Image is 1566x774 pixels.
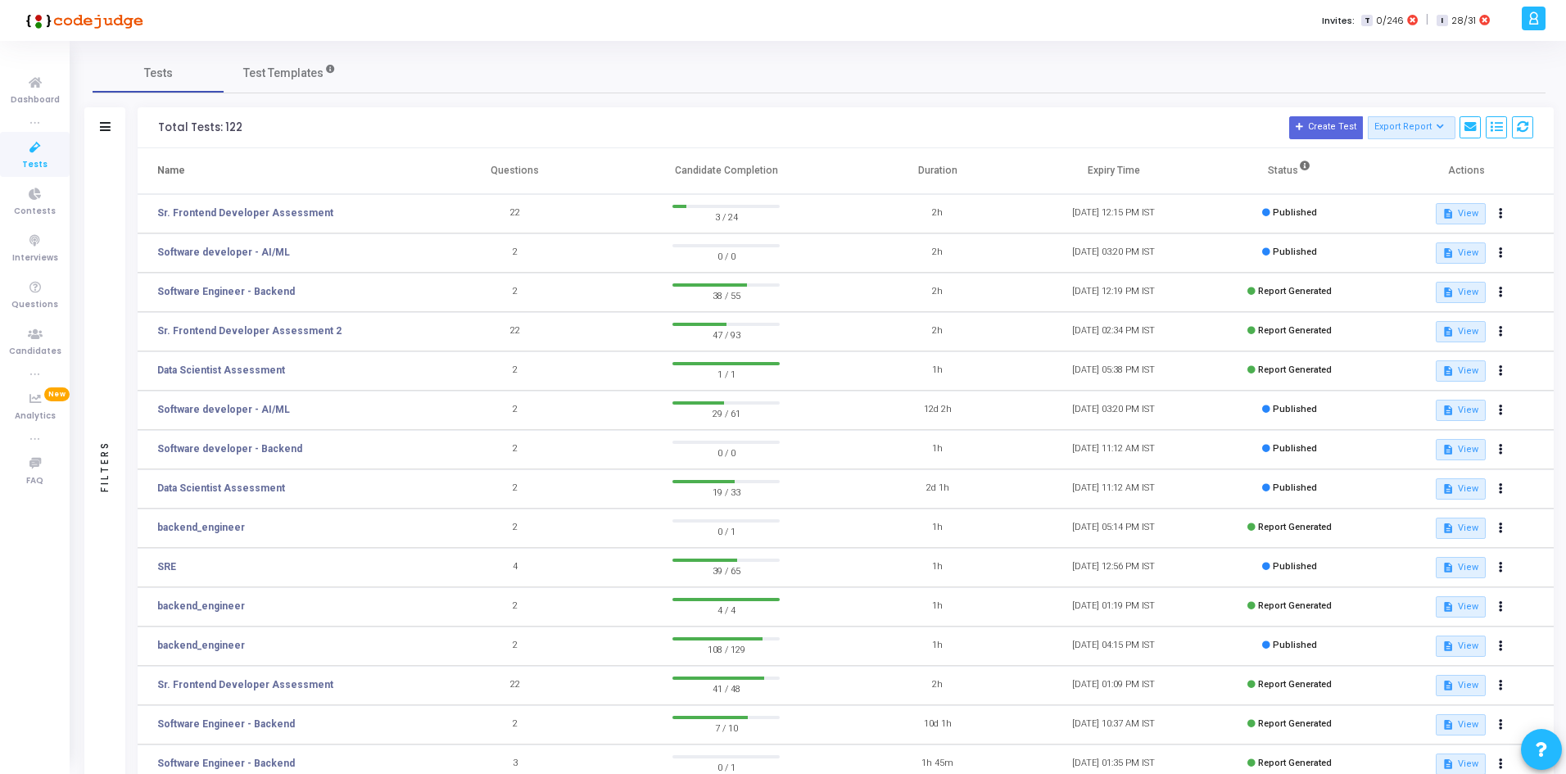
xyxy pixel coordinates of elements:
td: 1h [849,509,1025,548]
td: 1h [849,627,1025,666]
span: T [1361,15,1372,27]
a: Software developer - AI/ML [157,245,290,260]
label: Invites: [1322,14,1355,28]
td: 2 [427,351,603,391]
td: [DATE] 02:34 PM IST [1025,312,1202,351]
mat-icon: description [1442,208,1454,220]
span: Report Generated [1258,286,1332,296]
td: [DATE] 11:12 AM IST [1025,430,1202,469]
span: Published [1273,207,1317,218]
th: Duration [849,148,1025,194]
a: Software developer - Backend [157,441,302,456]
span: New [44,387,70,401]
div: Total Tests: 122 [158,121,242,134]
a: Software developer - AI/ML [157,402,290,417]
td: [DATE] 03:20 PM IST [1025,391,1202,430]
td: 2 [427,391,603,430]
button: View [1436,596,1486,618]
mat-icon: description [1442,562,1454,573]
button: View [1436,242,1486,264]
button: View [1436,400,1486,421]
a: SRE [157,559,176,574]
td: 2h [849,666,1025,705]
td: 2h [849,273,1025,312]
td: [DATE] 01:19 PM IST [1025,587,1202,627]
span: Questions [11,298,58,312]
img: logo [20,4,143,37]
span: Contests [14,205,56,219]
mat-icon: description [1442,444,1454,455]
span: Candidates [9,345,61,359]
td: 2 [427,705,603,745]
a: Software Engineer - Backend [157,756,295,771]
a: backend_engineer [157,520,245,535]
span: 3 / 24 [672,208,780,224]
button: View [1436,282,1486,303]
span: 0 / 0 [672,444,780,460]
td: [DATE] 05:14 PM IST [1025,509,1202,548]
mat-icon: description [1442,247,1454,259]
span: Report Generated [1258,600,1332,611]
span: Tests [22,158,48,172]
td: 2 [427,273,603,312]
mat-icon: description [1442,640,1454,652]
button: View [1436,518,1486,539]
span: 47 / 93 [672,326,780,342]
td: 2 [427,469,603,509]
span: 4 / 4 [672,601,780,618]
span: 1 / 1 [672,365,780,382]
button: View [1436,203,1486,224]
span: Report Generated [1258,718,1332,729]
td: [DATE] 10:37 AM IST [1025,705,1202,745]
button: Create Test [1289,116,1363,139]
td: 1h [849,351,1025,391]
mat-icon: description [1442,483,1454,495]
td: 12d 2h [849,391,1025,430]
span: Analytics [15,410,56,423]
td: [DATE] 11:12 AM IST [1025,469,1202,509]
button: View [1436,714,1486,736]
td: [DATE] 05:38 PM IST [1025,351,1202,391]
mat-icon: description [1442,326,1454,337]
td: [DATE] 12:19 PM IST [1025,273,1202,312]
button: View [1436,321,1486,342]
a: Sr. Frontend Developer Assessment [157,677,333,692]
span: Published [1273,640,1317,650]
button: View [1436,557,1486,578]
td: [DATE] 12:15 PM IST [1025,194,1202,233]
button: View [1436,439,1486,460]
td: 2h [849,233,1025,273]
mat-icon: description [1442,758,1454,770]
td: 2h [849,194,1025,233]
td: 2 [427,509,603,548]
a: backend_engineer [157,638,245,653]
span: 0 / 0 [672,247,780,264]
td: 4 [427,548,603,587]
button: Export Report [1368,116,1455,139]
a: Sr. Frontend Developer Assessment 2 [157,324,342,338]
span: Published [1273,561,1317,572]
td: 2 [427,233,603,273]
td: 1h [849,548,1025,587]
td: 2 [427,627,603,666]
td: 10d 1h [849,705,1025,745]
td: [DATE] 01:09 PM IST [1025,666,1202,705]
mat-icon: description [1442,680,1454,691]
span: Published [1273,482,1317,493]
span: 0 / 1 [672,523,780,539]
a: backend_engineer [157,599,245,613]
span: Test Templates [243,65,324,82]
td: [DATE] 12:56 PM IST [1025,548,1202,587]
a: Sr. Frontend Developer Assessment [157,206,333,220]
button: View [1436,360,1486,382]
mat-icon: description [1442,365,1454,377]
span: 108 / 129 [672,640,780,657]
th: Candidate Completion [603,148,849,194]
span: Report Generated [1258,364,1332,375]
mat-icon: description [1442,287,1454,298]
span: 41 / 48 [672,680,780,696]
th: Actions [1378,148,1554,194]
th: Status [1202,148,1378,194]
mat-icon: description [1442,405,1454,416]
span: Report Generated [1258,679,1332,690]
